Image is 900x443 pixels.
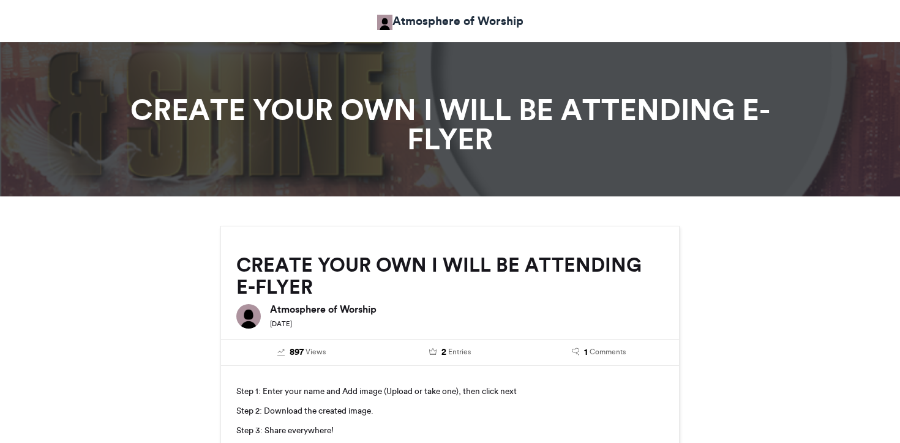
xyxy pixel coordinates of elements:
a: 897 Views [236,346,367,359]
p: Step 1: Enter your name and Add image (Upload or take one), then click next Step 2: Download the ... [236,381,664,440]
img: Atmosphere Of Worship [377,15,392,30]
h2: CREATE YOUR OWN I WILL BE ATTENDING E-FLYER [236,254,664,298]
span: Entries [448,346,471,357]
span: Comments [590,346,626,357]
small: [DATE] [270,319,292,328]
span: 897 [290,346,304,359]
img: Atmosphere of Worship [236,304,261,329]
span: 1 [584,346,588,359]
a: Atmosphere of Worship [377,12,523,30]
h1: CREATE YOUR OWN I WILL BE ATTENDING E-FLYER [110,95,790,154]
a: 2 Entries [385,346,516,359]
h6: Atmosphere of Worship [270,304,664,314]
span: Views [306,346,326,357]
span: 2 [441,346,446,359]
a: 1 Comments [533,346,664,359]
